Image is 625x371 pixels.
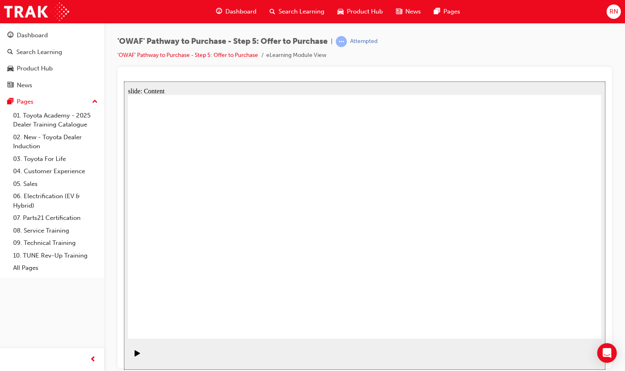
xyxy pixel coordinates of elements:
[92,97,98,107] span: up-icon
[17,31,48,40] div: Dashboard
[3,78,101,93] a: News
[117,52,258,59] a: 'OWAF' Pathway to Purchase - Step 5: Offer to Purchase
[609,7,618,16] span: RN
[10,190,101,212] a: 06. Electrification (EV & Hybrid)
[16,48,62,57] div: Search Learning
[10,212,101,224] a: 07. Parts21 Certification
[337,7,344,17] span: car-icon
[4,268,18,282] button: Play (Ctrl+Alt+P)
[7,65,13,72] span: car-icon
[10,249,101,262] a: 10. TUNE Rev-Up Training
[7,98,13,106] span: pages-icon
[3,28,101,43] a: Dashboard
[3,94,101,109] button: Pages
[396,7,402,17] span: news-icon
[3,45,101,60] a: Search Learning
[10,237,101,249] a: 09. Technical Training
[427,3,467,20] a: pages-iconPages
[10,131,101,153] a: 02. New - Toyota Dealer Induction
[347,7,383,16] span: Product Hub
[607,5,621,19] button: RN
[3,61,101,76] a: Product Hub
[331,37,333,46] span: |
[336,36,347,47] span: learningRecordVerb_ATTEMPT-icon
[10,109,101,131] a: 01. Toyota Academy - 2025 Dealer Training Catalogue
[90,355,96,365] span: prev-icon
[443,7,460,16] span: Pages
[263,3,331,20] a: search-iconSearch Learning
[10,224,101,237] a: 08. Service Training
[117,37,328,46] span: 'OWAF' Pathway to Purchase - Step 5: Offer to Purchase
[7,49,13,56] span: search-icon
[17,97,34,106] div: Pages
[4,262,18,288] div: playback controls
[3,26,101,94] button: DashboardSearch LearningProduct HubNews
[17,81,32,90] div: News
[405,7,421,16] span: News
[389,3,427,20] a: news-iconNews
[7,32,13,39] span: guage-icon
[266,51,326,60] li: eLearning Module View
[216,7,222,17] span: guage-icon
[4,2,69,21] img: Trak
[10,178,101,190] a: 05. Sales
[10,262,101,274] a: All Pages
[10,153,101,165] a: 03. Toyota For Life
[350,38,378,45] div: Attempted
[10,165,101,178] a: 04. Customer Experience
[331,3,389,20] a: car-iconProduct Hub
[597,343,617,363] div: Open Intercom Messenger
[270,7,275,17] span: search-icon
[17,64,53,73] div: Product Hub
[209,3,263,20] a: guage-iconDashboard
[225,7,256,16] span: Dashboard
[434,7,440,17] span: pages-icon
[7,82,13,89] span: news-icon
[279,7,324,16] span: Search Learning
